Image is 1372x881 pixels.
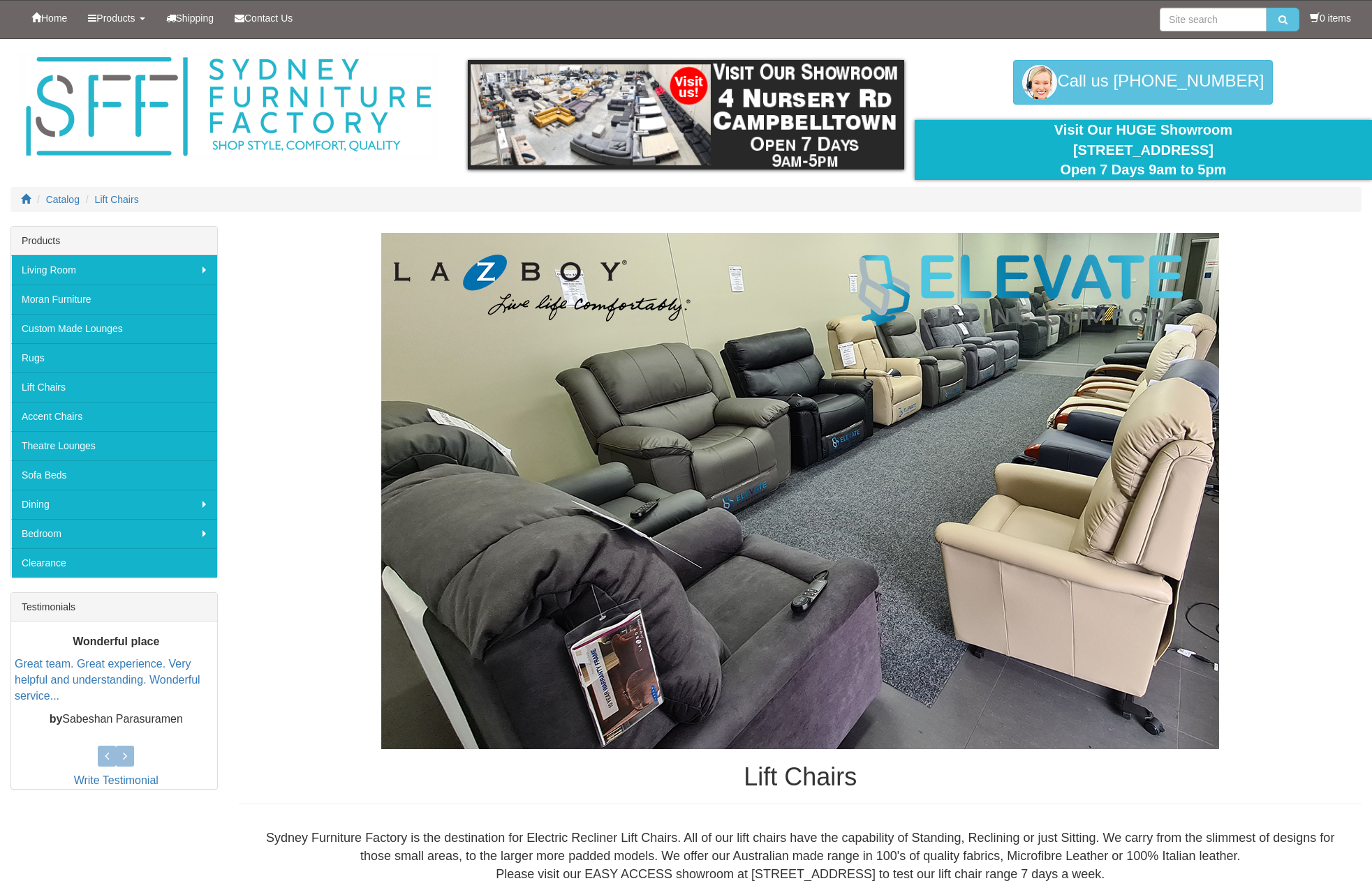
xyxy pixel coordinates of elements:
img: Sydney Furniture Factory [19,53,438,161]
a: Rugs [11,343,217,372]
a: Products [78,1,155,36]
a: Lift Chairs [11,372,217,402]
h1: Lift Chairs [239,763,1362,791]
div: Testimonials [11,593,217,622]
li: 0 items [1310,11,1351,25]
a: Bedroom [11,519,217,548]
a: Great team. Great experience. Very helpful and understanding. Wonderful service... [15,658,200,702]
img: showroom.gif [468,60,904,170]
span: Products [96,13,135,24]
img: Lift Chairs [381,233,1219,749]
input: Site search [1160,8,1267,31]
a: Home [21,1,78,36]
span: Shipping [176,13,214,24]
a: Sofa Beds [11,460,217,490]
a: Dining [11,490,217,519]
a: Moran Furniture [11,285,217,314]
a: Contact Us [224,1,303,36]
span: Contact Us [244,13,293,24]
a: Custom Made Lounges [11,314,217,343]
a: Theatre Lounges [11,431,217,460]
a: Catalog [46,194,80,205]
p: Sabeshan Parasuramen [15,711,217,728]
b: Wonderful place [73,635,159,647]
a: Clearance [11,548,217,578]
span: Home [41,13,67,24]
a: Shipping [156,1,225,36]
a: Accent Chairs [11,402,217,431]
b: by [50,713,63,725]
div: Visit Our HUGE Showroom [STREET_ADDRESS] Open 7 Days 9am to 5pm [925,120,1362,180]
a: Lift Chairs [95,194,139,205]
div: Products [11,227,217,255]
a: Living Room [11,255,217,285]
a: Write Testimonial [74,774,158,786]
